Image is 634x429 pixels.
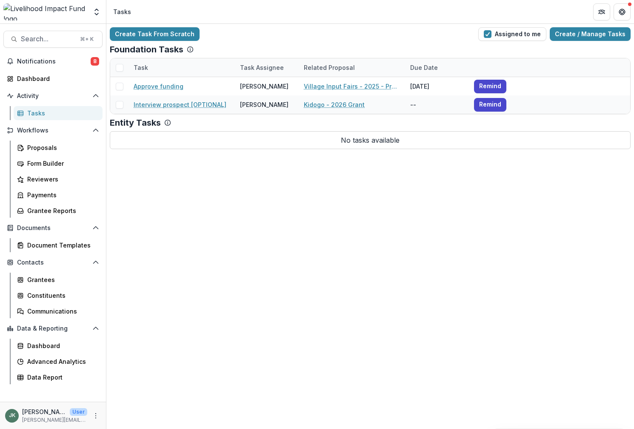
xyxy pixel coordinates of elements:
div: Data Report [27,373,96,382]
div: [DATE] [405,77,469,95]
p: No tasks available [110,131,631,149]
div: Task [129,63,153,72]
span: Documents [17,225,89,232]
div: Grantees [27,275,96,284]
a: Dashboard [3,72,103,86]
button: Get Help [614,3,631,20]
div: Task Assignee [235,63,289,72]
button: Open Documents [3,221,103,235]
div: [PERSON_NAME] [240,82,288,91]
div: Communications [27,307,96,316]
a: Data Report [14,370,103,384]
p: User [70,408,87,416]
div: Task Assignee [235,58,299,77]
button: Open Data & Reporting [3,322,103,335]
div: Jana Kinsey [9,413,15,418]
a: Kidogo - 2026 Grant [304,100,365,109]
a: Grantees [14,273,103,287]
a: Communications [14,304,103,318]
span: 8 [91,57,99,66]
span: Activity [17,92,89,100]
button: Open Contacts [3,256,103,269]
div: Reviewers [27,175,96,184]
a: Proposals [14,141,103,155]
a: Reviewers [14,172,103,186]
span: Contacts [17,259,89,266]
nav: breadcrumb [110,6,134,18]
a: Advanced Analytics [14,354,103,369]
div: Related Proposal [299,63,360,72]
div: Dashboard [27,341,96,350]
a: Interview prospect [OPTIONAL] [134,100,226,109]
span: Notifications [17,58,91,65]
p: Entity Tasks [110,118,161,128]
div: -- [405,95,469,114]
a: Create Task From Scratch [110,27,200,41]
div: Form Builder [27,159,96,168]
p: [PERSON_NAME] [22,407,66,416]
div: Related Proposal [299,58,405,77]
div: Task [129,58,235,77]
div: Advanced Analytics [27,357,96,366]
button: Assigned to me [478,27,546,41]
p: [PERSON_NAME][EMAIL_ADDRESS][DOMAIN_NAME] [22,416,87,424]
img: Livelihood Impact Fund logo [3,3,87,20]
button: More [91,411,101,421]
button: Partners [593,3,610,20]
button: Remind [474,80,506,93]
div: Document Templates [27,241,96,250]
button: Open Workflows [3,124,103,137]
a: Payments [14,188,103,202]
button: Search... [3,31,103,48]
div: [PERSON_NAME] [240,100,288,109]
a: Document Templates [14,238,103,252]
div: Due Date [405,63,443,72]
div: Constituents [27,291,96,300]
div: Due Date [405,58,469,77]
div: Tasks [113,7,131,16]
span: Data & Reporting [17,325,89,332]
span: Search... [21,35,75,43]
div: Grantee Reports [27,206,96,215]
button: Notifications8 [3,55,103,68]
a: Tasks [14,106,103,120]
a: Approve funding [134,82,183,91]
a: Create / Manage Tasks [550,27,631,41]
p: Foundation Tasks [110,44,183,55]
a: Village Input Fairs - 2025 - Prospect [304,82,400,91]
div: Payments [27,190,96,199]
button: Remind [474,98,506,112]
button: Open Activity [3,89,103,103]
div: Tasks [27,109,96,118]
button: Open entity switcher [91,3,103,20]
a: Grantee Reports [14,204,103,218]
div: Proposals [27,143,96,152]
a: Dashboard [14,339,103,353]
a: Constituents [14,288,103,302]
div: ⌘ + K [78,35,95,44]
div: Dashboard [17,74,96,83]
span: Workflows [17,127,89,134]
a: Form Builder [14,156,103,170]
